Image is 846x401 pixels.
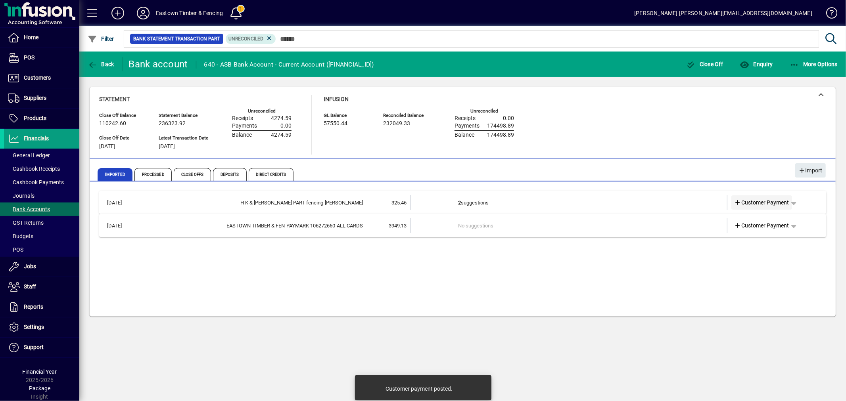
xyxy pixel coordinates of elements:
a: Knowledge Base [820,2,836,27]
span: Financials [24,135,49,141]
span: Customers [24,74,51,81]
span: General Ledger [8,152,50,158]
a: Customer Payment [731,218,792,233]
span: POS [8,246,23,253]
span: Staff [24,283,36,290]
a: Cashbook Receipts [4,162,79,176]
button: Profile [130,6,156,20]
span: Bank Accounts [8,206,50,212]
a: Customer Payment [731,195,792,210]
mat-expansion-panel-header: [DATE]EASTOWN TIMBER & FEN-PAYMARK 106272660-ALL CARDS3949.13No suggestionsCustomer Payment [99,214,826,237]
span: Financial Year [23,369,57,375]
a: Staff [4,277,79,297]
div: 640 - ASB Bank Account - Current Account ([FINANCIAL_ID]) [204,58,374,71]
span: Support [24,344,44,350]
span: 57550.44 [324,120,347,127]
span: [DATE] [159,143,175,150]
span: Bank Statement Transaction Part [133,35,220,43]
a: GST Returns [4,216,79,229]
span: Balance [455,132,474,138]
button: Import [795,163,826,178]
span: Jobs [24,263,36,269]
mat-expansion-panel-header: [DATE]H K & [PERSON_NAME] PART fencing-[PERSON_NAME]325.462suggestionsCustomer Payment [99,191,826,214]
span: 325.46 [391,200,407,206]
div: [PERSON_NAME] [PERSON_NAME][EMAIL_ADDRESS][DOMAIN_NAME] [634,7,812,19]
a: Bank Accounts [4,202,79,216]
td: [DATE] [103,218,140,233]
span: 0.00 [503,115,514,122]
span: Receipts [455,115,476,122]
span: Unreconciled [229,36,264,42]
span: Customer Payment [735,199,789,207]
span: 3949.13 [389,223,407,229]
span: Cashbook Receipts [8,166,60,172]
span: Budgets [8,233,33,239]
span: Reconciled Balance [383,113,431,118]
span: Statement Balance [159,113,208,118]
div: Eastown Timber & Fencing [156,7,223,19]
span: Deposits [213,168,247,181]
span: Filter [88,36,114,42]
td: No suggestions [458,218,681,233]
span: Payments [455,123,480,129]
span: Receipts [232,115,253,122]
a: Home [4,28,79,48]
span: Import [798,164,823,177]
td: suggestions [458,195,681,210]
mat-chip: Reconciliation Status: Unreconciled [226,34,276,44]
a: Customers [4,68,79,88]
span: Close Offs [174,168,211,181]
td: [DATE] [103,195,140,210]
span: Package [29,385,50,391]
label: Unreconciled [470,109,498,114]
span: Customer Payment [735,222,789,230]
span: GST Returns [8,220,44,226]
span: Close Off Date [99,136,147,141]
span: 236323.92 [159,120,186,127]
button: Back [86,57,116,71]
div: Bank account [129,58,188,71]
span: Balance [232,132,252,138]
span: Processed [134,168,172,181]
a: POS [4,243,79,256]
button: Filter [86,32,116,46]
button: Enquiry [738,57,775,71]
span: Reports [24,304,43,310]
span: POS [24,54,35,61]
span: Direct Credits [249,168,294,181]
button: More Options [788,57,840,71]
b: 2 [458,200,461,206]
span: 4274.59 [271,115,292,122]
a: Cashbook Payments [4,176,79,189]
span: Cashbook Payments [8,179,64,185]
span: Journals [8,193,35,199]
span: 110242.60 [99,120,126,127]
span: Back [88,61,114,67]
a: Jobs [4,257,79,277]
span: Latest Transaction Date [159,136,208,141]
span: GL Balance [324,113,371,118]
div: EASTOWN TIMBER & FEN-PAYMARK 106272660-ALL CARDS [140,222,363,230]
span: Suppliers [24,95,46,101]
span: 0.00 [280,123,292,129]
span: 174498.89 [487,123,514,129]
span: More Options [790,61,838,67]
a: Products [4,109,79,128]
a: Budgets [4,229,79,243]
a: Settings [4,317,79,337]
span: 4274.59 [271,132,292,138]
button: Add [105,6,130,20]
a: Support [4,338,79,357]
span: Settings [24,324,44,330]
a: Suppliers [4,88,79,108]
label: Unreconciled [248,109,276,114]
span: Close Off [686,61,723,67]
span: 232049.33 [383,120,410,127]
button: Close Off [684,57,725,71]
span: [DATE] [99,143,115,150]
a: General Ledger [4,149,79,162]
div: H K & M L BRINK PART fencing-Hans Brink [140,199,363,207]
span: Home [24,34,38,40]
app-page-header-button: Back [79,57,123,71]
span: Close Off Balance [99,113,147,118]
